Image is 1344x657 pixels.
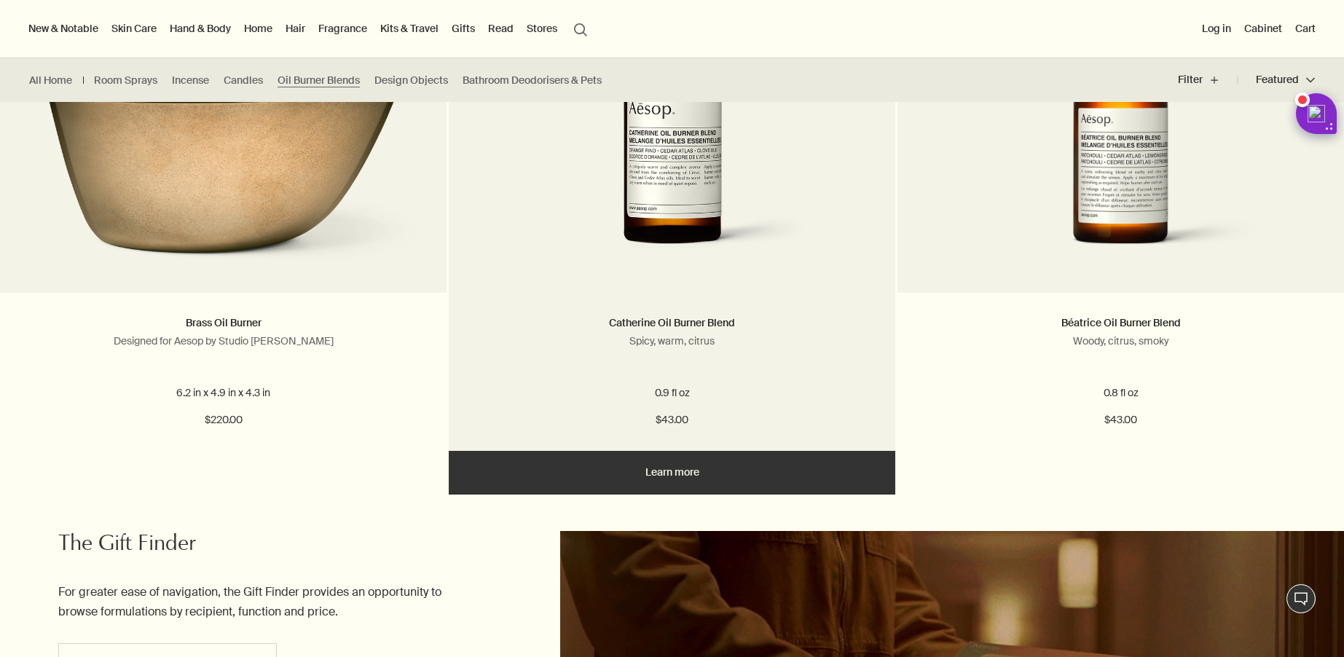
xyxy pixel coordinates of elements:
a: Candles [224,74,263,87]
p: Woody, citrus, smoky [919,334,1322,347]
button: Featured [1238,63,1315,98]
a: Beatrice Oil Burner Blend in amber glass bottle [897,1,1344,293]
button: New & Notable [25,19,101,38]
a: Fragrance [315,19,370,38]
a: Read [485,19,516,38]
h2: The Gift Finder [58,531,448,560]
span: $43.00 [1104,412,1137,429]
a: Room Sprays [94,74,157,87]
span: $220.00 [205,412,243,429]
a: Béatrice Oil Burner Blend [1061,316,1181,329]
a: Home [241,19,275,38]
a: Bathroom Deodorisers & Pets [463,74,602,87]
a: Brass Oil Burner [186,316,262,329]
button: Stores [524,19,560,38]
a: Gifts [449,19,478,38]
a: Cabinet [1241,19,1285,38]
a: Skin Care [109,19,160,38]
a: Hair [283,19,308,38]
img: Brass Oil Burner [22,26,425,271]
p: Spicy, warm, citrus [471,334,873,347]
button: Live Assistance [1286,584,1316,613]
a: Design Objects [374,74,448,87]
a: Incense [172,74,209,87]
button: Log in [1199,19,1234,38]
a: Catherine Oil Burner Blend [609,316,735,329]
a: Catherine Oil Burner Blend in amber glass bottle [449,1,895,293]
button: Cart [1292,19,1319,38]
p: For greater ease of navigation, the Gift Finder provides an opportunity to browse formulations by... [58,582,448,621]
a: All Home [29,74,72,87]
a: Learn more [449,451,895,495]
a: Kits & Travel [377,19,441,38]
img: Beatrice Oil Burner Blend in amber glass bottle [983,1,1259,271]
button: Open search [567,15,594,42]
p: Designed for Aesop by Studio [PERSON_NAME] [22,334,425,347]
span: $43.00 [656,412,688,429]
a: Oil Burner Blends [278,74,360,87]
img: Catherine Oil Burner Blend in amber glass bottle [534,1,810,271]
button: Filter [1178,63,1238,98]
a: Hand & Body [167,19,234,38]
